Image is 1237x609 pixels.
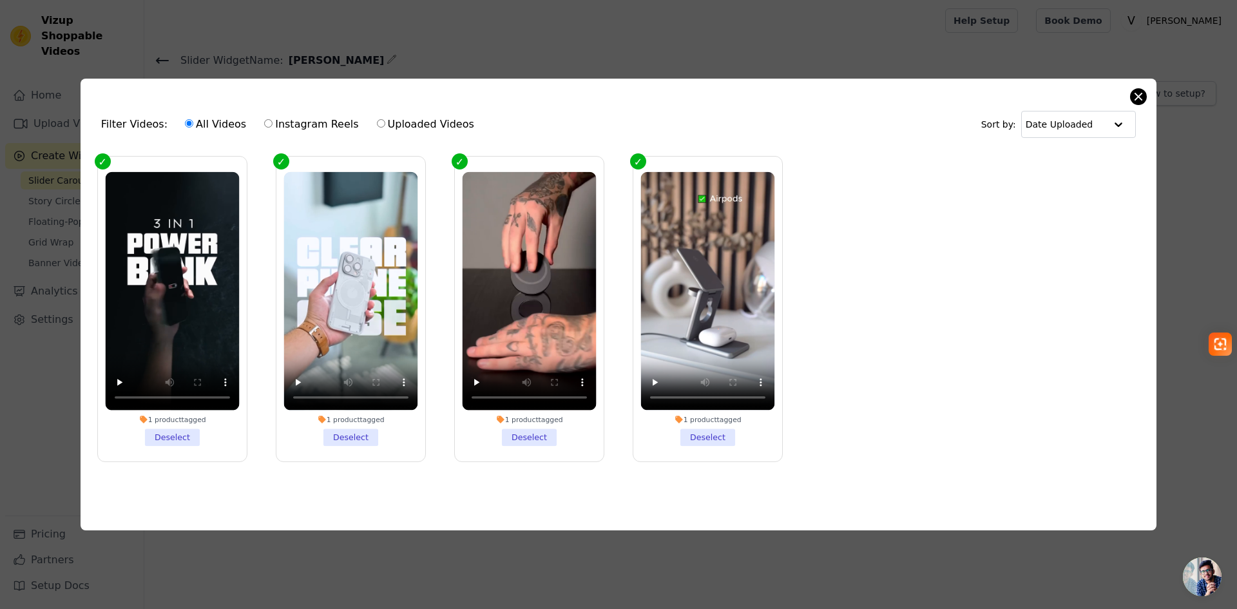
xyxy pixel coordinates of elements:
[101,110,481,139] div: Filter Videos:
[1183,557,1222,596] div: Bate-papo aberto
[1131,89,1146,104] button: Close modal
[981,111,1136,138] div: Sort by:
[641,415,775,424] div: 1 product tagged
[184,116,247,133] label: All Videos
[376,116,475,133] label: Uploaded Videos
[105,415,239,424] div: 1 product tagged
[462,415,596,424] div: 1 product tagged
[283,415,417,424] div: 1 product tagged
[264,116,359,133] label: Instagram Reels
